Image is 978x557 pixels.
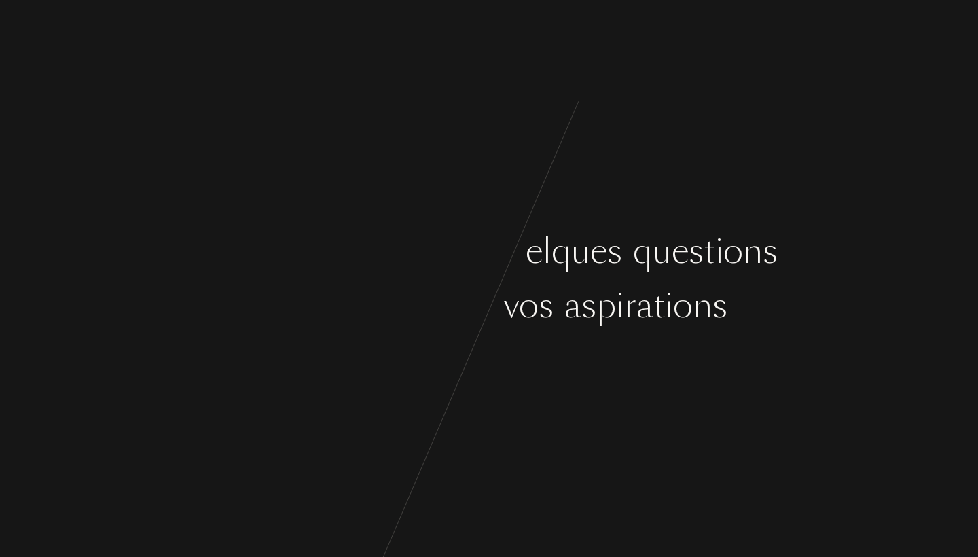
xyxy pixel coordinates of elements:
div: ç [346,226,362,277]
div: n [326,226,346,277]
div: o [228,226,248,277]
div: m [248,226,278,277]
div: v [308,281,323,331]
div: u [507,226,526,277]
div: o [519,281,539,331]
div: r [285,281,297,331]
div: e [309,226,326,277]
div: o [388,281,408,331]
div: s [539,281,554,331]
div: s [689,226,704,277]
div: p [596,281,616,331]
div: s [343,281,358,331]
div: n [693,281,712,331]
div: u [571,226,590,277]
div: t [427,281,439,331]
div: t [482,281,493,331]
div: r [624,281,636,331]
div: s [607,226,622,277]
div: s [401,226,416,277]
div: l [543,226,551,277]
div: r [464,226,476,277]
div: e [465,281,482,331]
div: C [200,226,228,277]
div: p [427,226,447,277]
div: n [743,226,763,277]
div: s [439,281,454,331]
div: a [636,281,653,331]
div: s [251,281,266,331]
div: q [633,226,653,277]
div: e [590,226,607,277]
div: o [323,281,343,331]
div: e [526,226,543,277]
div: o [362,226,382,277]
div: i [665,281,673,331]
div: i [715,226,723,277]
div: s [581,281,596,331]
div: a [447,226,464,277]
div: o [723,226,743,277]
div: t [704,226,715,277]
div: i [616,281,624,331]
div: q [487,226,507,277]
div: v [504,281,519,331]
div: û [408,281,427,331]
div: t [653,281,665,331]
div: q [551,226,571,277]
div: o [673,281,693,331]
div: a [564,281,581,331]
div: m [278,226,309,277]
div: g [369,281,388,331]
div: s [712,281,727,331]
div: n [382,226,401,277]
div: e [672,226,689,277]
div: u [266,281,285,331]
div: u [653,226,672,277]
div: s [763,226,778,277]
